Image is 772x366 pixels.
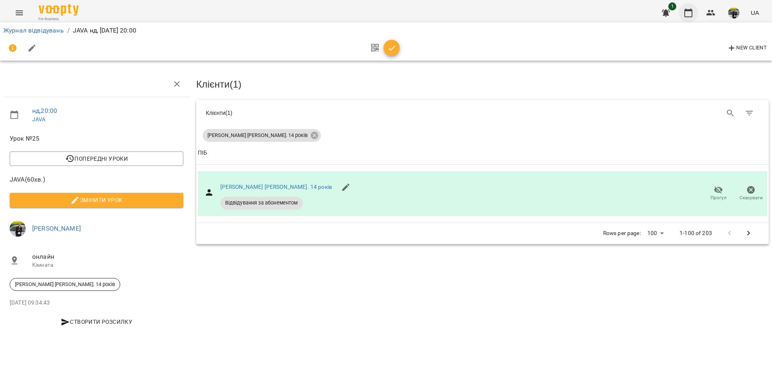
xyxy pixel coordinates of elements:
span: Попередні уроки [16,154,177,164]
span: [PERSON_NAME] [PERSON_NAME]. 14 років [203,132,312,139]
img: a92d573242819302f0c564e2a9a4b79e.jpg [728,7,739,18]
span: ПІБ [198,148,767,158]
div: [PERSON_NAME] [PERSON_NAME]. 14 років [203,129,321,142]
h3: Клієнти ( 1 ) [196,79,769,90]
div: Клієнти ( 1 ) [206,109,476,117]
a: [PERSON_NAME] [32,225,81,232]
span: New Client [727,43,767,53]
a: нд , 20:00 [32,107,57,115]
span: Створити розсилку [13,317,180,327]
p: JAVA нд, [DATE] 20:00 [73,26,136,35]
p: [DATE] 09:34:43 [10,299,183,307]
button: Menu [10,3,29,22]
button: Прогул [702,182,735,205]
span: Урок №25 [10,134,183,143]
button: New Client [725,42,769,55]
div: 100 [644,227,667,239]
button: Фільтр [740,104,759,123]
div: Table Toolbar [196,100,769,126]
span: онлайн [32,252,183,262]
p: Кімната [32,261,183,269]
p: Rows per page: [603,229,641,237]
button: Попередні уроки [10,151,183,166]
button: Створити розсилку [10,315,183,329]
button: Search [721,104,740,123]
a: Журнал відвідувань [3,27,64,34]
span: Скасувати [739,194,763,201]
img: a92d573242819302f0c564e2a9a4b79e.jpg [10,221,26,237]
a: [PERSON_NAME] [PERSON_NAME]. 14 років [220,184,332,190]
button: Скасувати [735,182,767,205]
button: UA [747,5,762,20]
nav: breadcrumb [3,26,769,35]
div: Sort [198,148,207,158]
span: For Business [39,16,79,22]
li: / [67,26,70,35]
img: Voopty Logo [39,4,79,16]
span: 1 [668,2,676,10]
span: JAVA ( 60 хв. ) [10,175,183,184]
span: Прогул [710,194,727,201]
a: JAVA [32,116,46,123]
p: 1-100 of 203 [680,229,712,237]
span: [PERSON_NAME] [PERSON_NAME]. 14 років [10,281,120,288]
div: [PERSON_NAME] [PERSON_NAME]. 14 років [10,278,120,291]
span: UA [751,8,759,17]
span: Змінити урок [16,195,177,205]
div: ПІБ [198,148,207,158]
button: Змінити урок [10,193,183,207]
button: Next Page [739,224,758,243]
span: Відвідування за абонементом [220,199,303,207]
